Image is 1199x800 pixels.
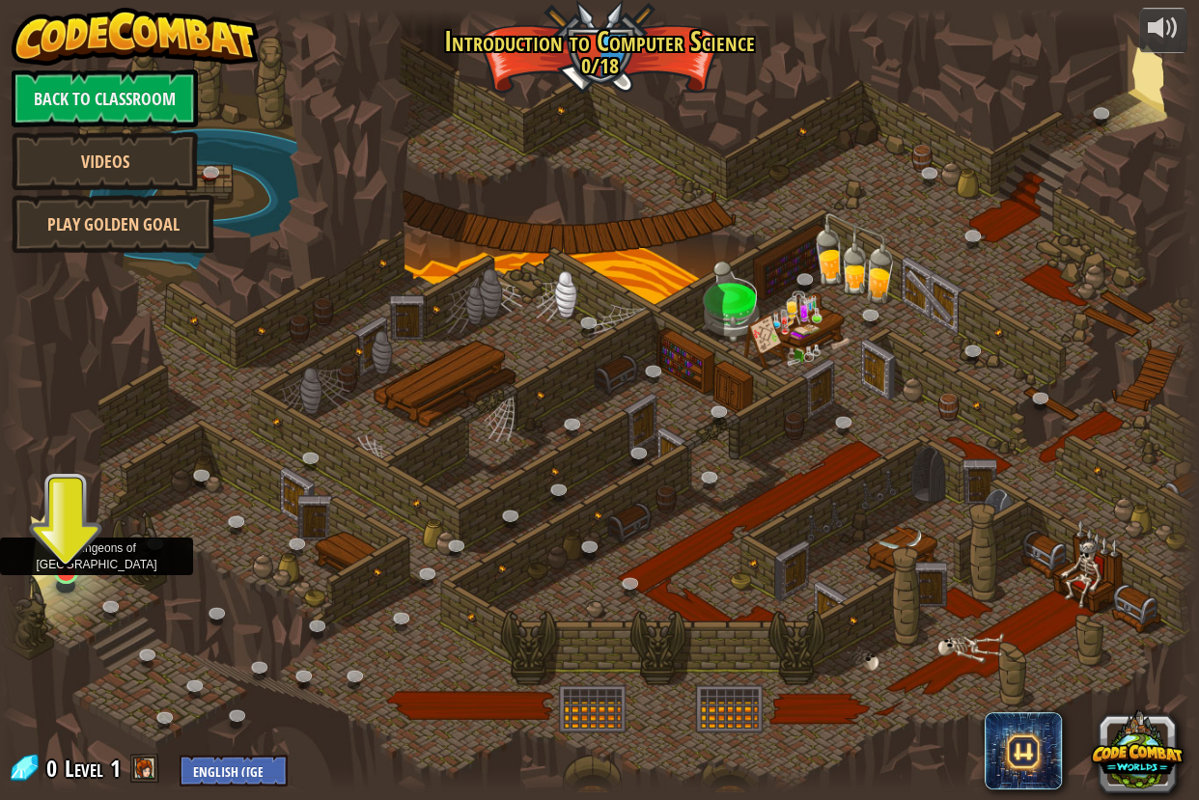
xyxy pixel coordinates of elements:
a: Back to Classroom [12,69,198,127]
span: Level [65,753,103,785]
a: Play Golden Goal [12,195,214,253]
button: Adjust volume [1139,8,1187,53]
img: CodeCombat - Learn how to code by playing a game [12,8,259,66]
span: 1 [110,753,121,784]
span: 0 [46,753,63,784]
img: level-banner-unstarted.png [50,503,81,573]
a: Videos [12,132,198,190]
